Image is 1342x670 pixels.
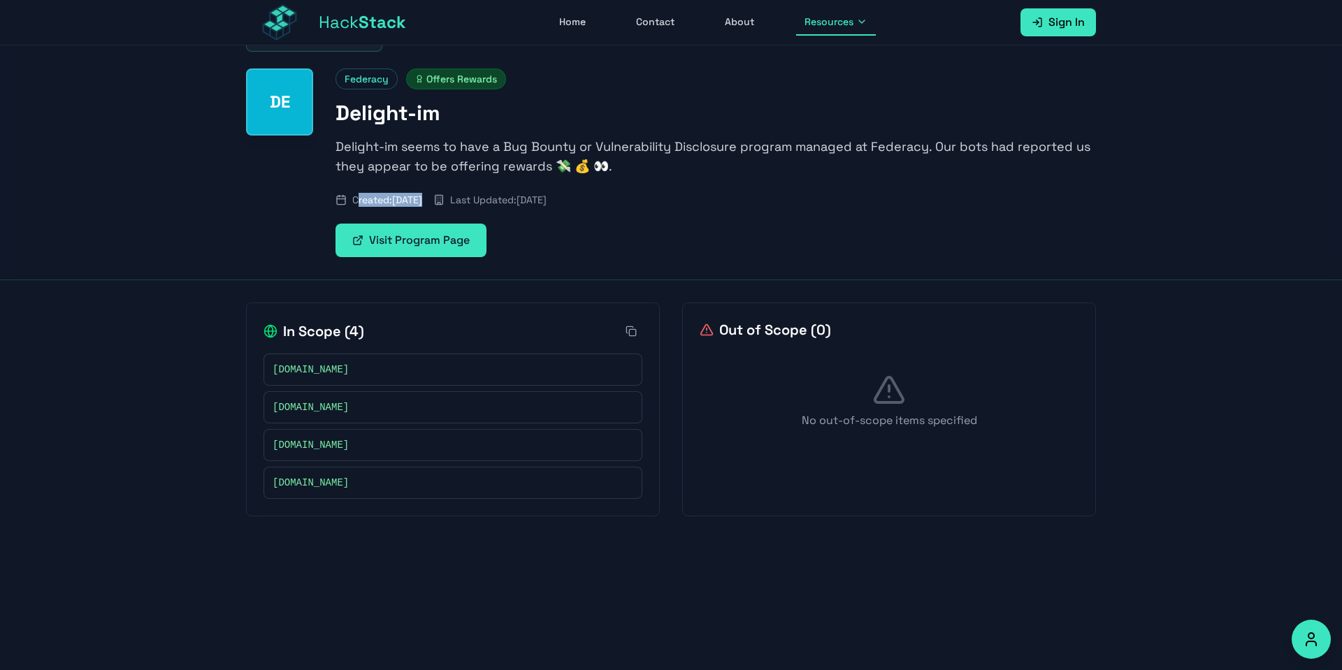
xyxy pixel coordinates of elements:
span: [DOMAIN_NAME] [273,400,349,414]
span: Hack [319,11,406,34]
span: Federacy [335,68,398,89]
p: Delight-im seems to have a Bug Bounty or Vulnerability Disclosure program managed at Federacy. Ou... [335,137,1096,176]
span: [DOMAIN_NAME] [273,438,349,452]
button: Resources [796,9,876,36]
a: Visit Program Page [335,224,486,257]
span: Offers Rewards [406,68,506,89]
div: Delight-im [246,68,313,136]
button: Copy all in-scope items [620,320,642,342]
span: Sign In [1048,14,1085,31]
span: [DOMAIN_NAME] [273,476,349,490]
h1: Delight-im [335,101,1096,126]
a: Sign In [1020,8,1096,36]
a: Home [551,9,594,36]
span: Stack [359,11,406,33]
span: [DOMAIN_NAME] [273,363,349,377]
a: Contact [628,9,683,36]
p: No out-of-scope items specified [700,412,1078,429]
span: Created: [DATE] [352,193,422,207]
a: About [716,9,763,36]
h2: In Scope ( 4 ) [264,321,364,341]
h2: Out of Scope ( 0 ) [700,320,831,340]
button: Accessibility Options [1292,620,1331,659]
span: Resources [805,15,853,29]
span: Last Updated: [DATE] [450,193,547,207]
